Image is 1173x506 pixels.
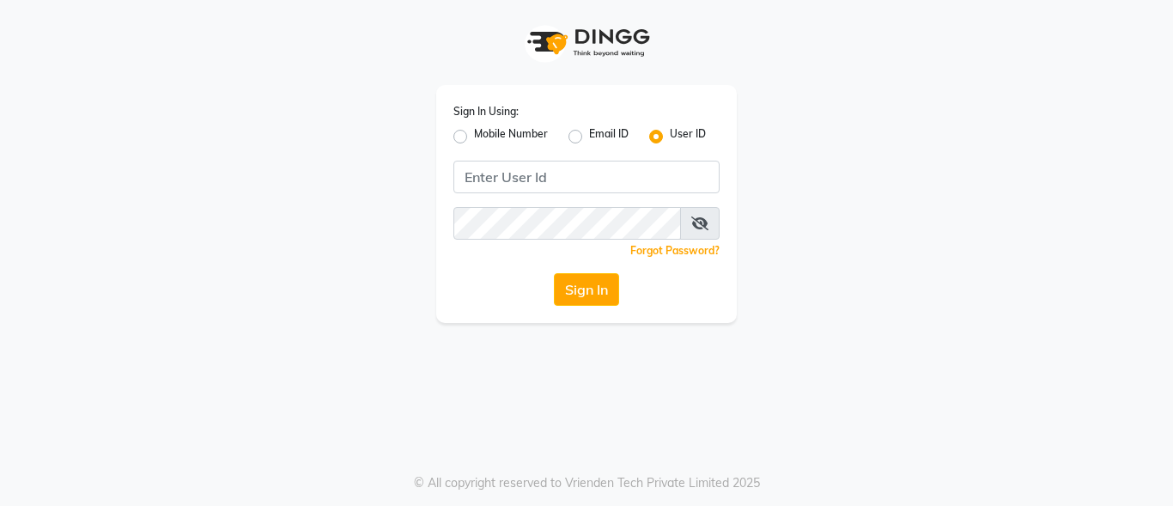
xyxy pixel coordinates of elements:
[453,207,681,240] input: Username
[453,104,519,119] label: Sign In Using:
[630,244,720,257] a: Forgot Password?
[453,161,720,193] input: Username
[589,126,629,147] label: Email ID
[670,126,706,147] label: User ID
[474,126,548,147] label: Mobile Number
[518,17,655,68] img: logo1.svg
[554,273,619,306] button: Sign In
